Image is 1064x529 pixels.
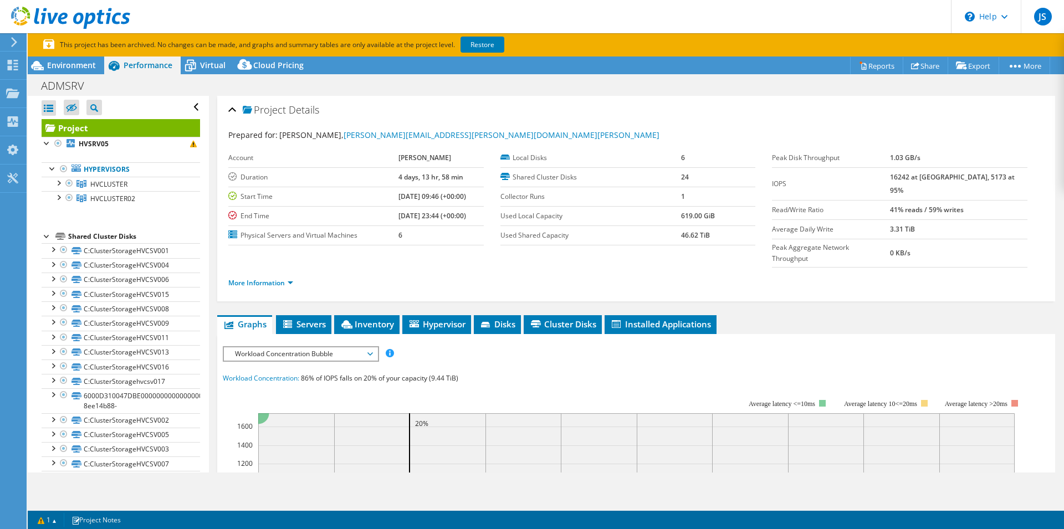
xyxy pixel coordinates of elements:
[228,172,398,183] label: Duration
[42,191,200,206] a: HVCLUSTER02
[42,301,200,316] a: C:ClusterStorageHVCSV008
[681,230,710,240] b: 46.62 TiB
[461,37,504,53] a: Restore
[772,152,890,163] label: Peak Disk Throughput
[398,211,466,220] b: [DATE] 23:44 (+00:00)
[772,242,890,264] label: Peak Aggregate Network Throughput
[529,319,596,330] span: Cluster Disks
[282,319,326,330] span: Servers
[500,191,681,202] label: Collector Runs
[243,105,286,116] span: Project
[42,137,200,151] a: HVSRV05
[890,224,915,234] b: 3.31 TiB
[844,400,917,408] tspan: Average latency 10<=20ms
[228,230,398,241] label: Physical Servers and Virtual Machines
[398,230,402,240] b: 6
[500,210,681,222] label: Used Local Capacity
[124,60,172,70] span: Performance
[681,153,685,162] b: 6
[42,119,200,137] a: Project
[42,442,200,456] a: C:ClusterStorageHVCSV003
[42,359,200,374] a: C:ClusterStorageHVCSV016
[42,162,200,177] a: Hypervisors
[42,258,200,273] a: C:ClusterStorageHVCSV004
[42,331,200,345] a: C:ClusterStorageHVCSV011
[344,130,659,140] a: [PERSON_NAME][EMAIL_ADDRESS][PERSON_NAME][DOMAIN_NAME][PERSON_NAME]
[228,130,278,140] label: Prepared for:
[398,172,463,182] b: 4 days, 13 hr, 58 min
[289,103,319,116] span: Details
[47,60,96,70] span: Environment
[253,60,304,70] span: Cloud Pricing
[42,456,200,471] a: C:ClusterStorageHVCSV007
[42,177,200,191] a: HVCLUSTER
[772,178,890,189] label: IOPS
[237,459,253,468] text: 1200
[64,513,129,527] a: Project Notes
[42,273,200,287] a: C:ClusterStorageHVCSV006
[890,153,920,162] b: 1.03 GB/s
[237,422,253,431] text: 1600
[42,287,200,301] a: C:ClusterStorageHVCSV015
[408,319,465,330] span: Hypervisor
[42,428,200,442] a: C:ClusterStorageHVCSV005
[681,192,685,201] b: 1
[890,205,964,214] b: 41% reads / 59% writes
[479,319,515,330] span: Disks
[229,347,372,361] span: Workload Concentration Bubble
[228,191,398,202] label: Start Time
[903,57,948,74] a: Share
[398,192,466,201] b: [DATE] 09:46 (+00:00)
[681,211,715,220] b: 619.00 GiB
[228,152,398,163] label: Account
[42,471,200,485] a: C:ClusterStorageHVCSV010
[42,316,200,330] a: C:ClusterStorageHVCSV009
[43,39,586,51] p: This project has been archived. No changes can be made, and graphs and summary tables are only av...
[415,419,428,428] text: 20%
[223,373,299,383] span: Workload Concentration:
[500,230,681,241] label: Used Shared Capacity
[681,172,689,182] b: 24
[42,374,200,388] a: C:ClusterStoragehvcsv017
[500,172,681,183] label: Shared Cluster Disks
[398,153,451,162] b: [PERSON_NAME]
[999,57,1050,74] a: More
[79,139,109,148] b: HVSRV05
[890,248,910,258] b: 0 KB/s
[772,204,890,215] label: Read/Write Ratio
[772,224,890,235] label: Average Daily Write
[965,12,975,22] svg: \n
[90,179,127,189] span: HVCLUSTER
[749,400,815,408] tspan: Average latency <=10ms
[340,319,394,330] span: Inventory
[228,210,398,222] label: End Time
[301,373,458,383] span: 86% of IOPS falls on 20% of your capacity (9.44 TiB)
[850,57,903,74] a: Reports
[42,345,200,359] a: C:ClusterStorageHVCSV013
[42,243,200,258] a: C:ClusterStorageHVCSV001
[68,230,200,243] div: Shared Cluster Disks
[1034,8,1052,25] span: JS
[228,278,293,287] a: More Information
[36,80,101,92] h1: ADMSRV
[610,319,711,330] span: Installed Applications
[890,172,1015,195] b: 16242 at [GEOGRAPHIC_DATA], 5173 at 95%
[237,440,253,450] text: 1400
[42,413,200,428] a: C:ClusterStorageHVCSV002
[30,513,64,527] a: 1
[279,130,659,140] span: [PERSON_NAME],
[200,60,226,70] span: Virtual
[90,194,135,203] span: HVCLUSTER02
[945,400,1007,408] text: Average latency >20ms
[500,152,681,163] label: Local Disks
[223,319,267,330] span: Graphs
[948,57,999,74] a: Export
[42,388,200,413] a: 6000D310047DBE000000000000000015-8ee14b88-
